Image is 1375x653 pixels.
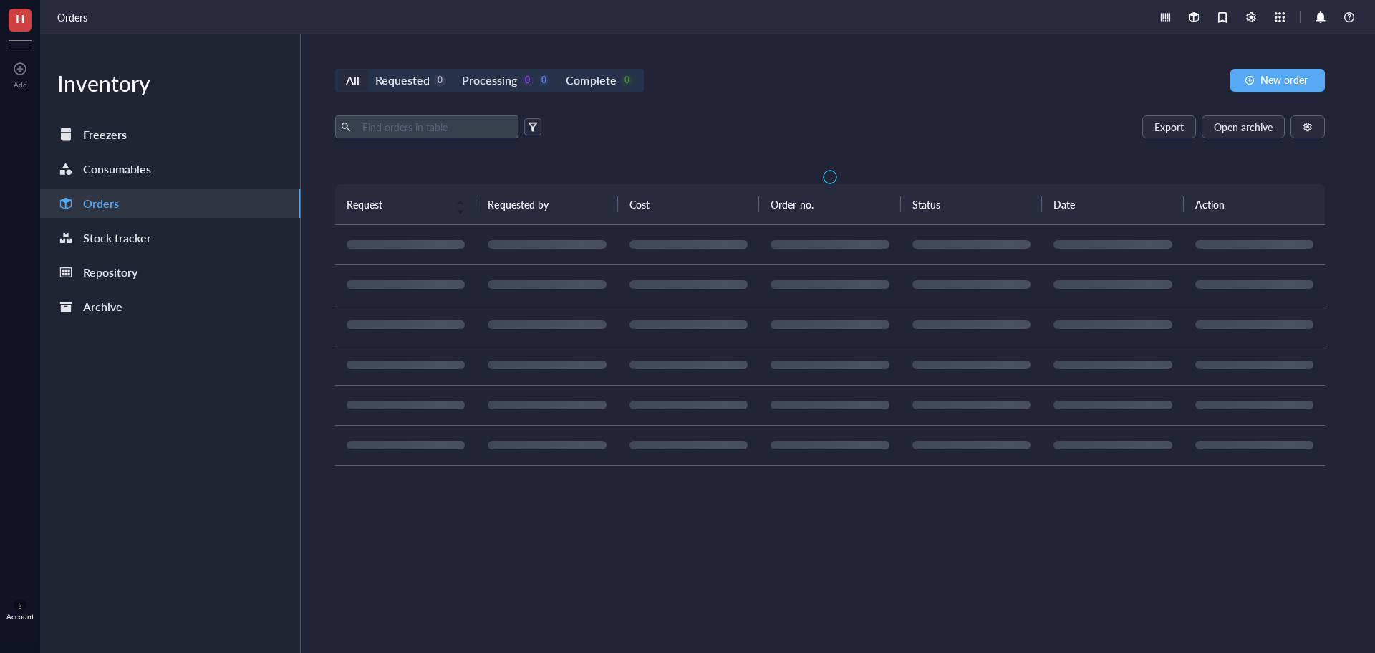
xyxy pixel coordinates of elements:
[1260,74,1308,85] span: New order
[1042,184,1183,224] th: Date
[1142,115,1196,138] button: Export
[357,116,513,138] input: Find orders in table
[759,184,900,224] th: Order no.
[83,228,151,248] div: Stock tracker
[16,9,24,27] span: H
[901,184,1042,224] th: Status
[1214,121,1273,133] span: Open archive
[346,70,360,90] div: All
[83,262,137,282] div: Repository
[40,120,300,149] a: Freezers
[57,9,90,25] a: Orders
[476,184,617,224] th: Requested by
[83,297,122,317] div: Archive
[618,184,759,224] th: Cost
[621,75,633,87] div: 0
[1202,115,1285,138] button: Open archive
[83,159,151,179] div: Consumables
[40,258,300,287] a: Repository
[40,224,300,252] a: Stock tracker
[375,70,430,90] div: Requested
[83,125,127,145] div: Freezers
[347,196,448,212] span: Request
[1184,184,1325,224] th: Action
[40,292,300,321] a: Archive
[40,69,300,97] div: Inventory
[521,75,534,87] div: 0
[6,612,34,621] div: Account
[1154,121,1184,133] span: Export
[335,184,476,224] th: Request
[462,70,517,90] div: Processing
[40,155,300,183] a: Consumables
[434,75,446,87] div: 0
[14,80,27,89] div: Add
[1230,69,1325,92] button: New order
[538,75,550,87] div: 0
[83,194,119,214] div: Orders
[19,601,21,610] span: ?
[40,189,300,218] a: Orders
[335,69,644,92] div: segmented control
[566,70,616,90] div: Complete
